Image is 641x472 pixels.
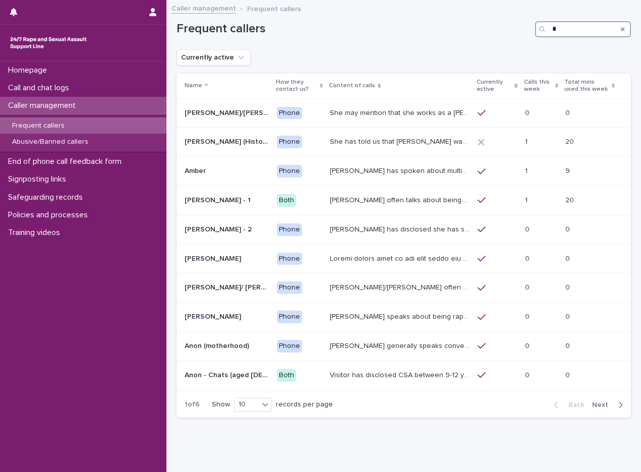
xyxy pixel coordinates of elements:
p: 0 [565,107,572,117]
p: Abbie/Emily (Anon/'I don't know'/'I can't remember') [185,107,271,117]
span: Back [562,401,584,408]
p: 0 [565,253,572,263]
p: 1 of 6 [177,392,208,417]
div: Phone [277,281,302,294]
p: 20 [565,194,576,205]
p: She has told us that Prince Andrew was involved with her abuse. Men from Hollywood (or 'Hollywood... [330,136,471,146]
a: Caller management [171,2,236,14]
p: Frequent callers [4,122,73,130]
p: Policies and processes [4,210,96,220]
p: [PERSON_NAME] - 2 [185,223,254,234]
div: Phone [277,223,302,236]
p: [PERSON_NAME] - 1 [185,194,253,205]
p: 1 [525,194,530,205]
p: How they contact us? [276,77,318,95]
div: 10 [235,399,259,410]
p: [PERSON_NAME] [185,253,243,263]
p: 0 [525,311,532,321]
div: Both [277,369,296,382]
p: Visitor has disclosed CSA between 9-12 years of age involving brother in law who lifted them out ... [330,369,471,380]
tr: [PERSON_NAME] (Historic Plan)[PERSON_NAME] (Historic Plan) PhoneShe has told us that [PERSON_NAME... [177,128,631,157]
p: Amber [185,165,208,175]
p: Amy has disclosed she has survived two rapes, one in the UK and the other in Australia in 2013. S... [330,223,471,234]
p: Amber has spoken about multiple experiences of sexual abuse. Amber told us she is now 18 (as of 0... [330,165,471,175]
p: 0 [525,281,532,292]
input: Search [535,21,631,37]
p: Anon (motherhood) [185,340,251,350]
p: [PERSON_NAME] (Historic Plan) [185,136,271,146]
p: Calls this week [524,77,553,95]
p: 0 [565,281,572,292]
p: 0 [565,223,572,234]
p: 9 [565,165,572,175]
div: Phone [277,253,302,265]
tr: [PERSON_NAME] - 1[PERSON_NAME] - 1 Both[PERSON_NAME] often talks about being raped a night before... [177,186,631,215]
p: Call and chat logs [4,83,77,93]
tr: AmberAmber Phone[PERSON_NAME] has spoken about multiple experiences of [MEDICAL_DATA]. [PERSON_NA... [177,157,631,186]
p: Show [212,400,230,409]
p: Caller speaks about being raped and abused by the police and her ex-husband of 20 years. She has ... [330,311,471,321]
p: [PERSON_NAME] [185,311,243,321]
p: 0 [525,340,532,350]
p: Currently active [477,77,512,95]
p: Anon - Chats (aged 16 -17) [185,369,271,380]
p: Caller generally speaks conversationally about many different things in her life and rarely speak... [330,340,471,350]
p: 0 [525,253,532,263]
p: Signposting links [4,174,74,184]
p: Safeguarding records [4,193,91,202]
button: Back [546,400,588,409]
p: 1 [525,165,530,175]
p: Name [185,80,202,91]
p: 20 [565,136,576,146]
tr: [PERSON_NAME]/[PERSON_NAME] (Anon/'I don't know'/'I can't remember')[PERSON_NAME]/[PERSON_NAME] (... [177,98,631,128]
p: She may mention that she works as a Nanny, looking after two children. Abbie / Emily has let us k... [330,107,471,117]
tr: [PERSON_NAME][PERSON_NAME] PhoneLoremi dolors amet co adi elit seddo eiu tempor in u labor et dol... [177,244,631,273]
div: Phone [277,165,302,178]
tr: [PERSON_NAME] - 2[PERSON_NAME] - 2 Phone[PERSON_NAME] has disclosed she has survived two rapes, o... [177,215,631,244]
p: 0 [565,340,572,350]
button: Currently active [177,49,251,66]
p: 0 [525,107,532,117]
p: 0 [565,369,572,380]
p: 1 [525,136,530,146]
p: 0 [525,223,532,234]
p: Amy often talks about being raped a night before or 2 weeks ago or a month ago. She also makes re... [330,194,471,205]
p: 0 [525,369,532,380]
h1: Frequent callers [177,22,531,36]
p: [PERSON_NAME]/ [PERSON_NAME] [185,281,271,292]
p: Total mins used this week [564,77,609,95]
span: Next [592,401,614,408]
p: Caller management [4,101,84,110]
img: rhQMoQhaT3yELyF149Cw [8,33,89,53]
p: Andrew shared that he has been raped and beaten by a group of men in or near his home twice withi... [330,253,471,263]
p: Homepage [4,66,55,75]
div: Both [277,194,296,207]
tr: Anon - Chats (aged [DEMOGRAPHIC_DATA])Anon - Chats (aged [DEMOGRAPHIC_DATA]) BothVisitor has disc... [177,361,631,390]
p: Frequent callers [247,3,301,14]
tr: Anon (motherhood)Anon (motherhood) Phone[PERSON_NAME] generally speaks conversationally about man... [177,331,631,361]
p: Content of calls [329,80,375,91]
button: Next [588,400,631,409]
div: Phone [277,311,302,323]
p: 0 [565,311,572,321]
div: Phone [277,136,302,148]
p: records per page [276,400,333,409]
tr: [PERSON_NAME][PERSON_NAME] Phone[PERSON_NAME] speaks about being raped and abused by the police a... [177,303,631,332]
p: Abusive/Banned callers [4,138,96,146]
div: Phone [277,340,302,352]
p: Training videos [4,228,68,238]
p: Anna/Emma often talks about being raped at gunpoint at the age of 13/14 by her ex-partner, aged 1... [330,281,471,292]
p: End of phone call feedback form [4,157,130,166]
div: Phone [277,107,302,120]
tr: [PERSON_NAME]/ [PERSON_NAME][PERSON_NAME]/ [PERSON_NAME] Phone[PERSON_NAME]/[PERSON_NAME] often t... [177,273,631,303]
